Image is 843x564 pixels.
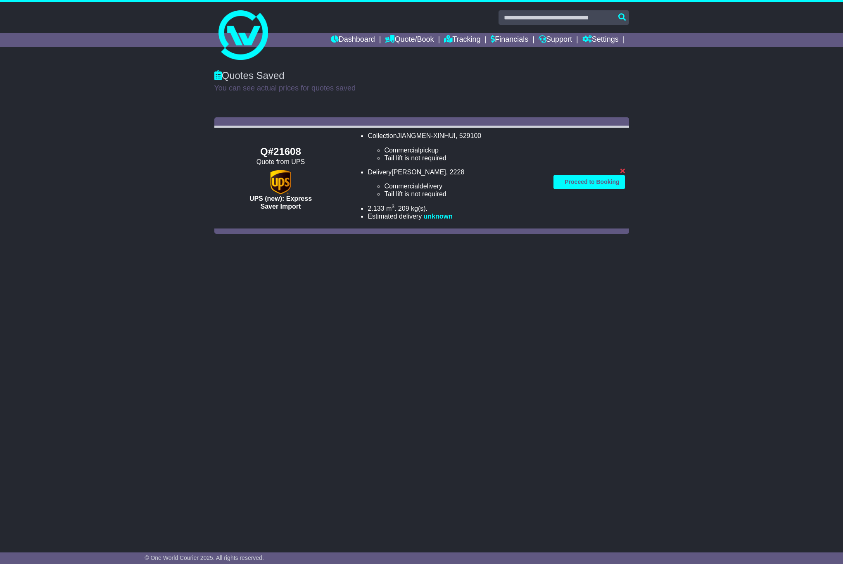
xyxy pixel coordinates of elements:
sup: 3 [392,204,394,209]
span: © One World Courier 2025. All rights reserved. [145,554,264,561]
li: Tail lift is not required [384,154,545,162]
span: 2.133 [368,205,384,212]
div: Q#21608 [218,146,343,158]
img: UPS (new): Express Saver Import [270,170,291,195]
span: JIANGMEN-XINHUI [397,132,456,139]
span: Commercial [384,147,419,154]
span: , 2228 [446,169,464,176]
li: delivery [384,182,545,190]
a: Proceed to Booking [553,175,625,189]
span: kg(s). [411,205,427,212]
span: m . [386,205,396,212]
a: Financials [491,33,528,47]
span: [PERSON_NAME] [392,169,446,176]
div: Quotes Saved [214,70,629,82]
a: Dashboard [331,33,375,47]
span: unknown [424,213,453,220]
a: Tracking [444,33,480,47]
span: Commercial [384,183,419,190]
li: pickup [384,146,545,154]
div: Quote from UPS [218,158,343,166]
li: Collection [368,132,545,162]
p: You can see actual prices for quotes saved [214,84,629,93]
span: , 529100 [456,132,481,139]
a: Support [539,33,572,47]
span: 209 [398,205,409,212]
li: Estimated delivery [368,212,545,220]
a: Quote/Book [385,33,434,47]
li: Tail lift is not required [384,190,545,198]
li: Delivery [368,168,545,198]
a: Settings [582,33,619,47]
span: UPS (new): Express Saver Import [249,195,312,210]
